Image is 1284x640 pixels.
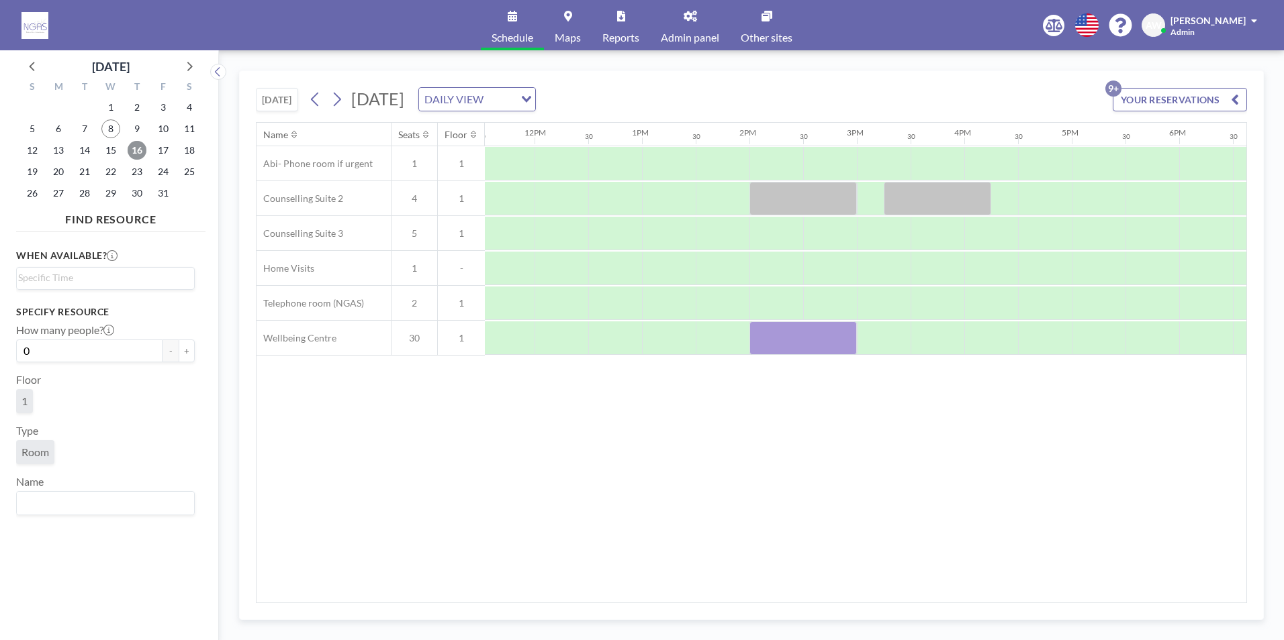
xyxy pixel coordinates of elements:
span: Friday, October 10, 2025 [154,119,173,138]
div: 30 [1015,132,1023,141]
span: [PERSON_NAME] [1171,15,1246,26]
div: S [19,79,46,97]
span: Saturday, October 25, 2025 [180,162,199,181]
span: DAILY VIEW [422,91,486,108]
div: Search for option [17,268,194,288]
h3: Specify resource [16,306,195,318]
span: Counselling Suite 3 [257,227,343,239]
span: 1 [438,297,485,309]
span: Thursday, October 2, 2025 [128,98,146,117]
span: Tuesday, October 7, 2025 [75,119,94,138]
span: Thursday, October 23, 2025 [128,162,146,181]
input: Search for option [488,91,513,108]
div: [DATE] [92,57,130,76]
span: Monday, October 6, 2025 [49,119,68,138]
span: 5 [392,227,437,239]
div: S [176,79,202,97]
span: Sunday, October 5, 2025 [23,119,42,138]
div: 4PM [954,127,971,138]
button: - [163,339,179,362]
div: T [124,79,150,97]
div: 5PM [1062,127,1079,138]
span: Saturday, October 11, 2025 [180,119,199,138]
div: 30 [1230,132,1238,141]
span: Room [21,445,49,458]
span: Thursday, October 16, 2025 [128,141,146,160]
span: Friday, October 24, 2025 [154,162,173,181]
div: F [150,79,176,97]
span: Friday, October 17, 2025 [154,141,173,160]
span: Sunday, October 26, 2025 [23,184,42,203]
div: 30 [692,132,700,141]
label: Name [16,475,44,488]
span: Schedule [492,32,533,43]
span: Abi- Phone room if urgent [257,158,373,170]
span: 1 [438,193,485,205]
div: Name [263,129,288,141]
span: Telephone room (NGAS) [257,297,364,309]
span: Tuesday, October 14, 2025 [75,141,94,160]
span: Reports [602,32,639,43]
span: Admin [1171,27,1195,37]
span: 1 [438,332,485,344]
span: Wednesday, October 8, 2025 [101,119,120,138]
div: Search for option [17,492,194,515]
span: Sunday, October 19, 2025 [23,162,42,181]
div: 30 [800,132,808,141]
span: Friday, October 3, 2025 [154,98,173,117]
label: Type [16,424,38,437]
div: Search for option [419,88,535,111]
div: M [46,79,72,97]
span: Home Visits [257,262,314,274]
button: + [179,339,195,362]
span: Tuesday, October 21, 2025 [75,162,94,181]
span: Wednesday, October 29, 2025 [101,184,120,203]
span: Thursday, October 30, 2025 [128,184,146,203]
div: T [72,79,98,97]
span: Sunday, October 12, 2025 [23,141,42,160]
div: 12PM [524,127,546,138]
button: [DATE] [256,88,298,111]
div: Floor [445,129,467,141]
div: 6PM [1169,127,1186,138]
div: 30 [1122,132,1130,141]
input: Search for option [18,494,187,512]
span: 2 [392,297,437,309]
div: 30 [585,132,593,141]
label: How many people? [16,323,114,337]
span: - [438,262,485,274]
input: Search for option [18,270,187,285]
div: 2PM [739,127,756,138]
span: [DATE] [351,89,404,109]
span: Monday, October 27, 2025 [49,184,68,203]
span: Wednesday, October 15, 2025 [101,141,120,160]
span: Wednesday, October 22, 2025 [101,162,120,181]
div: 1PM [632,127,649,138]
span: Admin panel [661,32,719,43]
span: 1 [438,158,485,170]
span: 30 [392,332,437,344]
span: Friday, October 31, 2025 [154,184,173,203]
p: 9+ [1105,81,1121,97]
span: Thursday, October 9, 2025 [128,119,146,138]
span: 1 [21,394,28,407]
span: 1 [392,262,437,274]
span: Monday, October 20, 2025 [49,162,68,181]
h4: FIND RESOURCE [16,207,205,226]
span: Other sites [741,32,792,43]
label: Floor [16,373,41,386]
button: YOUR RESERVATIONS9+ [1113,88,1247,111]
div: 30 [907,132,915,141]
span: Saturday, October 18, 2025 [180,141,199,160]
span: 1 [392,158,437,170]
span: 4 [392,193,437,205]
div: 3PM [847,127,864,138]
span: Counselling Suite 2 [257,193,343,205]
span: Wellbeing Centre [257,332,336,344]
span: Maps [555,32,581,43]
span: 1 [438,227,485,239]
span: AW [1146,19,1162,32]
span: Saturday, October 4, 2025 [180,98,199,117]
span: Monday, October 13, 2025 [49,141,68,160]
span: Tuesday, October 28, 2025 [75,184,94,203]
